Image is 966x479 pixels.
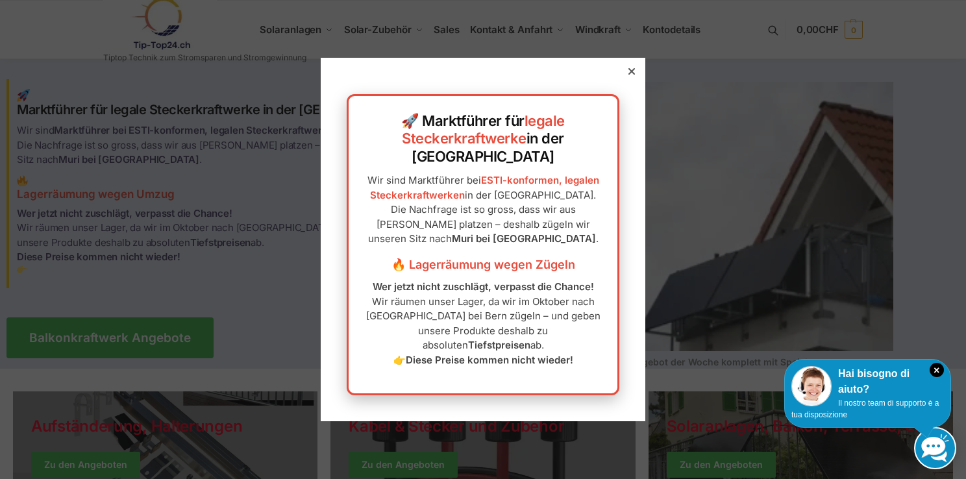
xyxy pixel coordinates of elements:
p: Wir sind Marktführer bei in der [GEOGRAPHIC_DATA]. Die Nachfrage ist so gross, dass wir aus [PERS... [362,173,604,247]
a: ESTI-konformen, legalen Steckerkraftwerken [370,174,599,201]
h3: 🔥 Lagerräumung wegen Zügeln [362,256,604,273]
strong: Tiefstpreisen [468,339,530,351]
h2: 🚀 Marktführer für in der [GEOGRAPHIC_DATA] [362,112,604,166]
strong: Diese Preise kommen nicht wieder! [406,354,573,366]
i: Schließen [930,363,944,377]
div: Hai bisogno di aiuto? [791,366,944,397]
span: Il nostro team di supporto è a tua disposizione [791,399,939,419]
strong: Wer jetzt nicht zuschlägt, verpasst die Chance! [373,280,594,293]
font: Wir räumen unser Lager, da wir im Oktober nach [GEOGRAPHIC_DATA] bei Bern zügeln – und geben unse... [366,280,601,366]
img: Servizio clienti [791,366,832,406]
a: legale Steckerkraftwerke [402,112,565,147]
strong: Muri bei [GEOGRAPHIC_DATA] [452,232,596,245]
